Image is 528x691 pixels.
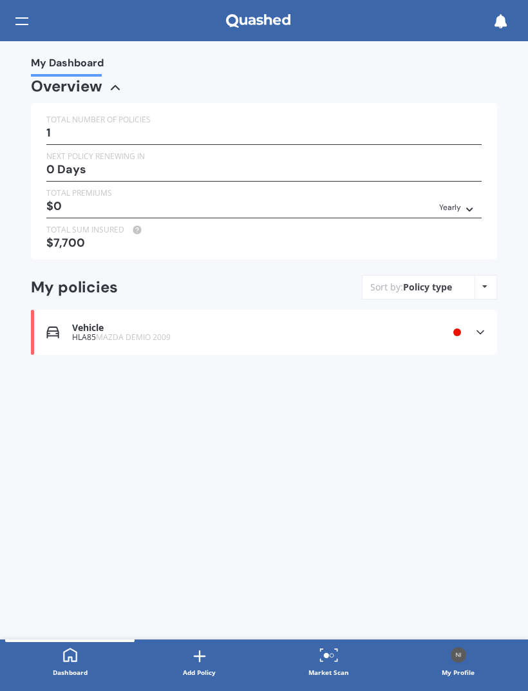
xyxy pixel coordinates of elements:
div: TOTAL PREMIUMS [46,187,482,200]
div: TOTAL SUM INSURED [46,223,482,236]
div: Dashboard [53,666,88,679]
div: Market Scan [308,666,349,679]
div: Yearly [439,201,461,214]
div: NEXT POLICY RENEWING IN [46,150,482,163]
div: $0 [46,200,482,213]
div: Overview [31,80,102,93]
img: Profile [451,647,466,663]
img: Vehicle [46,326,59,339]
div: 1 [46,126,482,139]
a: Dashboard [5,639,135,686]
div: HLA85 [72,333,401,342]
div: 0 Days [46,163,482,176]
a: Add Policy [135,639,264,686]
div: My Profile [442,666,475,679]
div: Vehicle [72,323,401,334]
a: Market Scan [264,639,393,686]
div: Sort by: [370,281,452,294]
span: MAZDA DEMIO 2009 [96,332,171,343]
div: Add Policy [183,666,216,679]
div: $7,700 [46,236,482,249]
a: ProfileMy Profile [393,639,523,686]
div: TOTAL NUMBER OF POLICIES [46,113,482,126]
span: My Dashboard [31,57,104,74]
div: My policies [31,278,256,297]
div: Policy type [403,281,452,294]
